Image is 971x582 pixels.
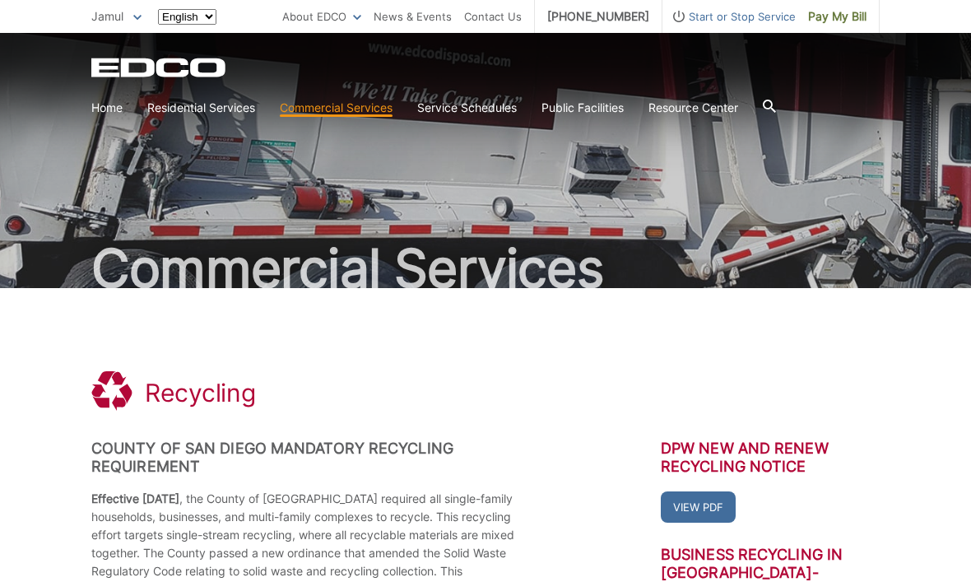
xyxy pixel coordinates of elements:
[91,242,880,295] h2: Commercial Services
[91,58,228,77] a: EDCD logo. Return to the homepage.
[417,99,517,117] a: Service Schedules
[374,7,452,26] a: News & Events
[282,7,361,26] a: About EDCO
[145,378,256,407] h1: Recycling
[158,9,216,25] select: Select a language
[661,491,736,523] a: View PDF
[91,9,123,23] span: Jamul
[648,99,738,117] a: Resource Center
[280,99,393,117] a: Commercial Services
[464,7,522,26] a: Contact Us
[661,440,880,476] h2: DPW New and Renew Recycling Notice
[147,99,255,117] a: Residential Services
[808,7,866,26] span: Pay My Bill
[91,491,179,505] strong: Effective [DATE]
[91,99,123,117] a: Home
[91,440,529,476] h2: County of San Diego Mandatory Recycling Requirement
[541,99,624,117] a: Public Facilities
